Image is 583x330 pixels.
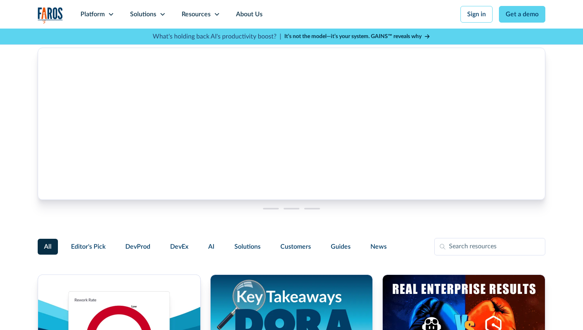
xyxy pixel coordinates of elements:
[234,242,261,251] span: Solutions
[434,238,545,255] input: Search resources
[370,242,387,251] span: News
[284,33,430,41] a: It’s not the model—it’s your system. GAINS™ reveals why
[153,32,281,41] p: What's holding back AI's productivity boost? |
[38,7,63,23] img: Logo of the analytics and reporting company Faros.
[284,34,422,39] strong: It’s not the model—it’s your system. GAINS™ reveals why
[81,10,105,19] div: Platform
[280,242,311,251] span: Customers
[499,6,545,23] a: Get a demo
[125,242,150,251] span: DevProd
[130,10,156,19] div: Solutions
[170,242,188,251] span: DevEx
[38,7,63,23] a: home
[460,6,493,23] a: Sign in
[208,242,215,251] span: AI
[331,242,351,251] span: Guides
[71,242,105,251] span: Editor's Pick
[182,10,211,19] div: Resources
[44,242,52,251] span: All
